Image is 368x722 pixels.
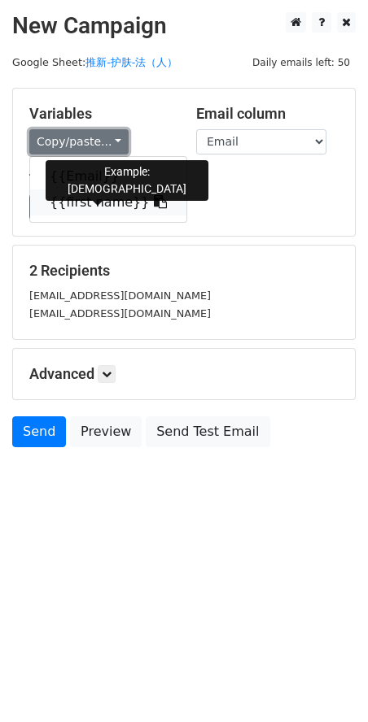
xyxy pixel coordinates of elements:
[29,307,211,320] small: [EMAIL_ADDRESS][DOMAIN_NAME]
[30,163,186,189] a: {{Email}}
[29,105,172,123] h5: Variables
[12,416,66,447] a: Send
[85,56,177,68] a: 推新-护肤-法（人）
[29,289,211,302] small: [EMAIL_ADDRESS][DOMAIN_NAME]
[247,54,356,72] span: Daily emails left: 50
[247,56,356,68] a: Daily emails left: 50
[30,189,186,215] a: {{first name}}
[29,262,339,280] h5: 2 Recipients
[196,105,339,123] h5: Email column
[287,644,368,722] iframe: Chat Widget
[70,416,142,447] a: Preview
[287,644,368,722] div: 聊天小组件
[29,365,339,383] h5: Advanced
[12,56,177,68] small: Google Sheet:
[46,160,208,201] div: Example: [DEMOGRAPHIC_DATA]
[146,416,269,447] a: Send Test Email
[12,12,356,40] h2: New Campaign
